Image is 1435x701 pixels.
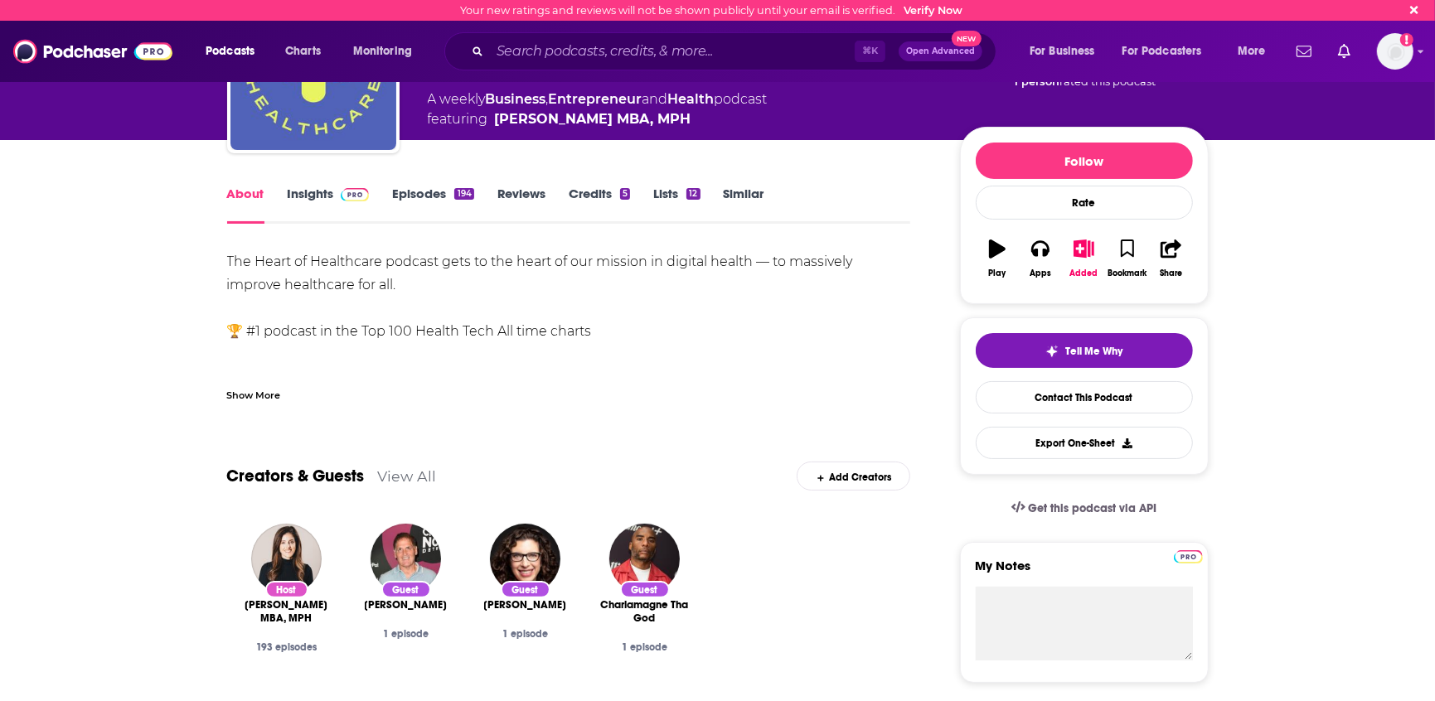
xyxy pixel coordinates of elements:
button: Added [1062,229,1105,288]
span: ⌘ K [855,41,885,62]
div: Your new ratings and reviews will not be shown publicly until your email is verified. [460,4,962,17]
a: Charlamagne Tha God [599,598,691,625]
a: Pro website [1174,548,1203,563]
button: open menu [1112,38,1226,65]
button: Apps [1019,229,1062,288]
a: Mark Cuban [365,598,448,612]
a: Charts [274,38,331,65]
div: Host [265,581,308,598]
a: Lists12 [653,186,700,224]
a: Halle Tecco MBA, MPH [240,598,333,625]
div: A weekly podcast [428,89,768,129]
span: For Podcasters [1122,40,1202,63]
span: [PERSON_NAME] [365,598,448,612]
button: Export One-Sheet [976,427,1193,459]
span: Monitoring [353,40,412,63]
img: Mark Cuban [371,524,441,594]
span: Charts [285,40,321,63]
a: Creators & Guests [227,466,365,486]
button: open menu [342,38,434,65]
a: Get this podcast via API [998,488,1171,529]
svg: Email not verified [1400,33,1413,46]
div: 5 [620,188,630,200]
img: Halle Tecco MBA, MPH [251,524,322,594]
div: Add Creators [797,462,910,491]
div: Guest [501,581,550,598]
a: Contact This Podcast [976,381,1193,413]
button: Open AdvancedNew [899,41,982,61]
span: New [952,31,982,46]
a: Halle Tecco MBA, MPH [495,109,691,129]
span: Open Advanced [906,47,975,56]
a: Similar [724,186,764,224]
a: Health [668,91,715,107]
a: About [227,186,264,224]
div: Apps [1030,268,1051,278]
span: Logged in as Richard12080 [1377,33,1413,70]
a: Credits5 [569,186,630,224]
button: tell me why sparkleTell Me Why [976,333,1193,368]
img: Megan Ranney [490,524,560,594]
div: Play [988,268,1006,278]
div: Bookmark [1108,268,1147,278]
div: The Heart of Healthcare podcast gets to the heart of our mission in digital health — to massively... [227,250,911,505]
a: InsightsPodchaser Pro [288,186,370,224]
span: [PERSON_NAME] MBA, MPH [240,598,333,625]
span: featuring [428,109,768,129]
span: Get this podcast via API [1028,501,1156,515]
button: open menu [1226,38,1287,65]
span: More [1238,40,1266,63]
a: Megan Ranney [484,598,567,612]
span: [PERSON_NAME] [484,598,567,612]
button: open menu [194,38,276,65]
button: Follow [976,143,1193,179]
img: Podchaser - Follow, Share and Rate Podcasts [13,36,172,67]
button: Show profile menu [1377,33,1413,70]
span: Tell Me Why [1065,345,1122,358]
a: Show notifications dropdown [1331,37,1357,65]
div: 1 episode [479,628,572,640]
button: Share [1149,229,1192,288]
div: Search podcasts, credits, & more... [460,32,1012,70]
div: Added [1070,268,1098,278]
img: Podchaser Pro [341,188,370,201]
a: Business [486,91,546,107]
input: Search podcasts, credits, & more... [490,38,855,65]
span: and [642,91,668,107]
a: Episodes194 [392,186,473,224]
img: Charlamagne Tha God [609,524,680,594]
a: View All [378,467,437,485]
div: 193 episodes [240,641,333,653]
button: Bookmark [1106,229,1149,288]
span: Podcasts [206,40,255,63]
div: Rate [976,186,1193,220]
a: Verify Now [904,4,962,17]
a: Show notifications dropdown [1290,37,1318,65]
div: 12 [686,188,700,200]
span: For Business [1030,40,1095,63]
div: 194 [454,188,473,200]
img: User Profile [1377,33,1413,70]
div: Guest [381,581,431,598]
button: open menu [1018,38,1116,65]
img: tell me why sparkle [1045,345,1059,358]
span: , [546,91,549,107]
div: Guest [620,581,670,598]
div: 1 episode [360,628,453,640]
a: Reviews [497,186,545,224]
div: Share [1160,268,1182,278]
img: Podchaser Pro [1174,550,1203,563]
div: 1 episode [599,641,691,653]
button: Play [976,229,1019,288]
a: Entrepreneur [549,91,642,107]
label: My Notes [976,558,1193,587]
